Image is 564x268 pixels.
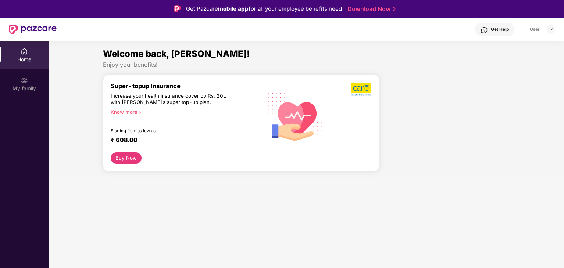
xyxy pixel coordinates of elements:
[530,26,540,32] div: User
[111,136,256,145] div: ₹ 608.00
[111,152,142,164] button: Buy Now
[21,48,28,55] img: svg+xml;base64,PHN2ZyBpZD0iSG9tZSIgeG1sbnM9Imh0dHA6Ly93d3cudzMub3JnLzIwMDAvc3ZnIiB3aWR0aD0iMjAiIG...
[111,128,232,133] div: Starting from as low as
[481,26,488,34] img: svg+xml;base64,PHN2ZyBpZD0iSGVscC0zMngzMiIgeG1sbnM9Imh0dHA6Ly93d3cudzMub3JnLzIwMDAvc3ZnIiB3aWR0aD...
[218,5,249,12] strong: mobile app
[491,26,509,32] div: Get Help
[174,5,181,12] img: Logo
[393,5,396,13] img: Stroke
[21,77,28,84] img: svg+xml;base64,PHN2ZyB3aWR0aD0iMjAiIGhlaWdodD0iMjAiIHZpZXdCb3g9IjAgMCAyMCAyMCIgZmlsbD0ibm9uZSIgeG...
[263,84,328,151] img: svg+xml;base64,PHN2ZyB4bWxucz0iaHR0cDovL3d3dy53My5vcmcvMjAwMC9zdmciIHhtbG5zOnhsaW5rPSJodHRwOi8vd3...
[351,82,372,96] img: b5dec4f62d2307b9de63beb79f102df3.png
[347,5,393,13] a: Download Now
[548,26,554,32] img: svg+xml;base64,PHN2ZyBpZD0iRHJvcGRvd24tMzJ4MzIiIHhtbG5zPSJodHRwOi8vd3d3LnczLm9yZy8yMDAwL3N2ZyIgd2...
[111,109,258,114] div: Know more
[111,93,231,106] div: Increase your health insurance cover by Rs. 20L with [PERSON_NAME]’s super top-up plan.
[103,61,510,69] div: Enjoy your benefits!
[103,48,250,59] span: Welcome back, [PERSON_NAME]!
[186,4,342,13] div: Get Pazcare for all your employee benefits need
[9,25,57,34] img: New Pazcare Logo
[138,111,142,115] span: right
[111,82,263,90] div: Super-topup Insurance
